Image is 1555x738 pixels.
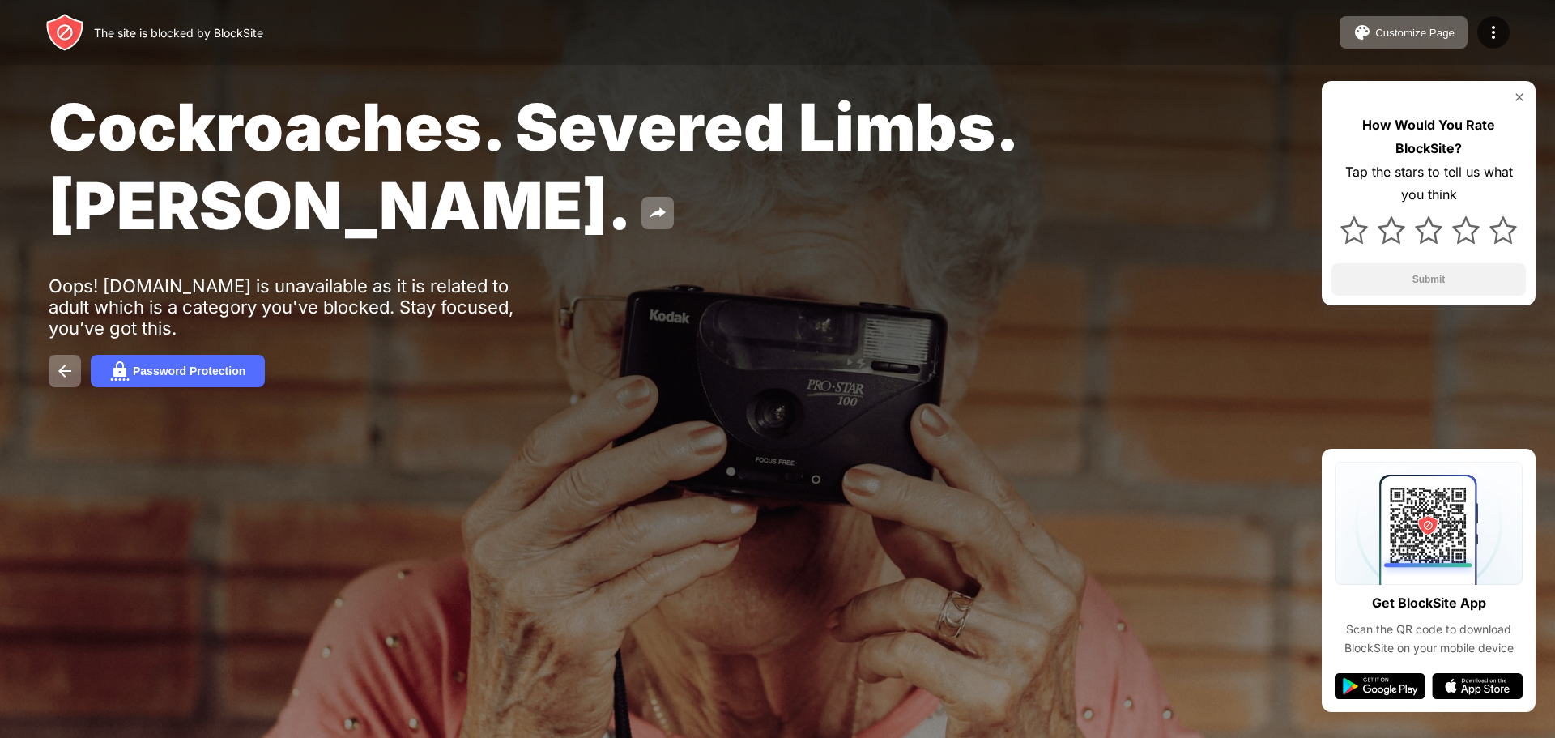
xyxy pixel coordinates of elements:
div: Scan the QR code to download BlockSite on your mobile device [1335,621,1523,657]
div: Password Protection [133,365,245,378]
img: back.svg [55,361,75,381]
button: Submit [1331,263,1526,296]
img: rate-us-close.svg [1513,91,1526,104]
div: The site is blocked by BlockSite [94,26,263,40]
img: menu-icon.svg [1484,23,1503,42]
img: header-logo.svg [45,13,84,52]
img: qrcode.svg [1335,462,1523,585]
img: pallet.svg [1353,23,1372,42]
img: star.svg [1378,216,1405,244]
div: Get BlockSite App [1372,591,1486,615]
img: app-store.svg [1432,673,1523,699]
img: star.svg [1452,216,1480,244]
div: Customize Page [1375,27,1455,39]
img: password.svg [110,361,130,381]
span: Cockroaches. Severed Limbs. [PERSON_NAME]. [49,87,1016,245]
button: Password Protection [91,355,265,387]
img: star.svg [1340,216,1368,244]
img: google-play.svg [1335,673,1425,699]
img: star.svg [1415,216,1442,244]
div: Oops! [DOMAIN_NAME] is unavailable as it is related to adult which is a category you've blocked. ... [49,275,549,339]
img: share.svg [648,203,667,223]
button: Customize Page [1340,16,1468,49]
div: Tap the stars to tell us what you think [1331,160,1526,207]
img: star.svg [1489,216,1517,244]
div: How Would You Rate BlockSite? [1331,113,1526,160]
